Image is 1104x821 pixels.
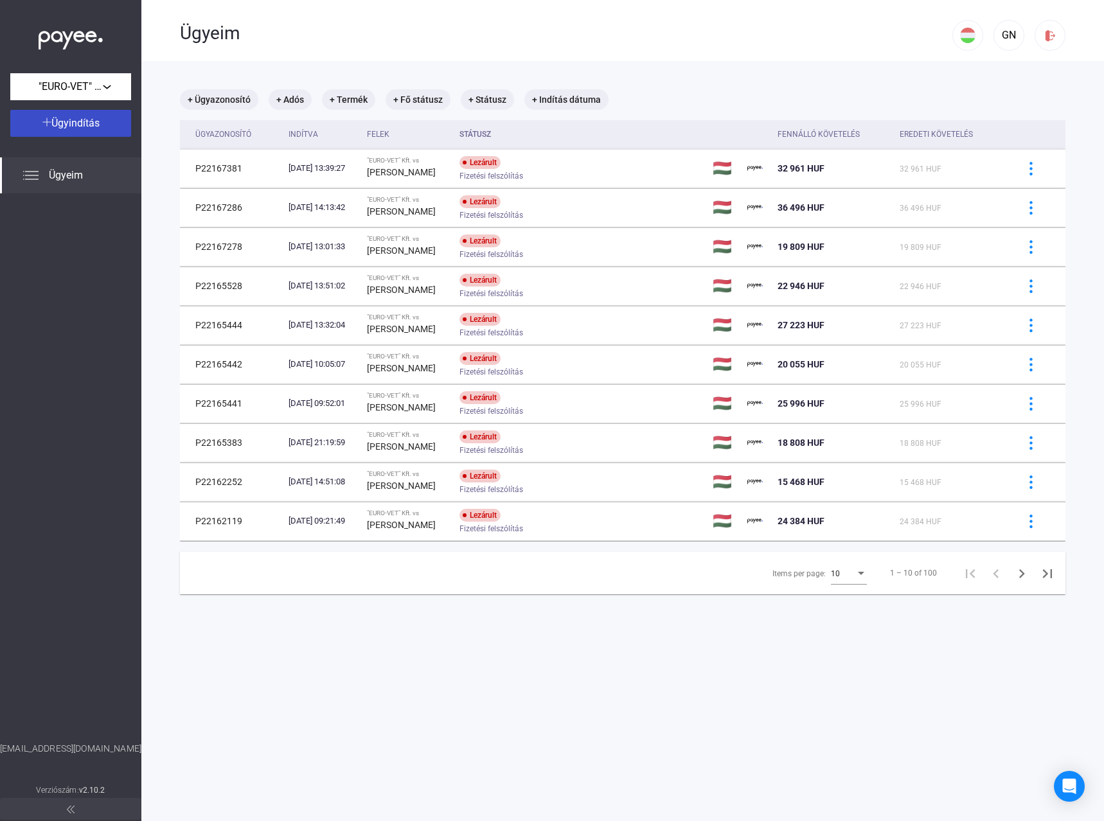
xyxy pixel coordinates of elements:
strong: [PERSON_NAME] [367,520,436,530]
span: 19 809 HUF [778,242,824,252]
img: more-blue [1024,397,1038,410]
span: 20 055 HUF [900,360,941,369]
div: Felek [367,127,449,142]
div: [DATE] 14:13:42 [289,201,357,214]
div: Lezárult [459,234,501,247]
td: P22165383 [180,423,283,462]
img: payee-logo [747,513,763,529]
span: Fizetési felszólítás [459,364,523,380]
td: P22165442 [180,345,283,384]
div: Open Intercom Messenger [1054,771,1085,802]
strong: [PERSON_NAME] [367,245,436,256]
span: 15 468 HUF [900,478,941,487]
span: 15 468 HUF [778,477,824,487]
strong: [PERSON_NAME] [367,402,436,412]
td: 🇭🇺 [708,384,742,423]
div: [DATE] 13:39:27 [289,162,357,175]
button: more-blue [1017,390,1044,417]
span: Ügyindítás [51,117,100,129]
img: payee-logo [747,278,763,294]
div: [DATE] 21:19:59 [289,436,357,449]
div: [DATE] 13:32:04 [289,319,357,331]
td: 🇭🇺 [708,345,742,384]
mat-chip: + Adós [269,89,312,110]
img: more-blue [1024,436,1038,450]
img: payee-logo [747,474,763,490]
strong: [PERSON_NAME] [367,167,436,177]
div: Lezárult [459,391,501,404]
span: 22 946 HUF [900,282,941,291]
td: P22167278 [180,227,283,266]
div: Eredeti követelés [900,127,973,142]
img: payee-logo [747,239,763,254]
td: P22165528 [180,267,283,305]
div: "EURO-VET" Kft. vs [367,313,449,321]
button: more-blue [1017,508,1044,534]
td: 🇭🇺 [708,149,742,188]
img: more-blue [1024,201,1038,215]
div: Lezárult [459,430,501,443]
div: Lezárult [459,274,501,287]
img: payee-logo [747,435,763,450]
span: 18 808 HUF [778,437,824,448]
img: more-blue [1024,240,1038,254]
span: 32 961 HUF [900,164,941,173]
div: "EURO-VET" Kft. vs [367,431,449,439]
td: 🇭🇺 [708,502,742,540]
div: [DATE] 09:52:01 [289,397,357,410]
button: Next page [1009,560,1035,586]
button: HU [952,20,983,51]
td: 🇭🇺 [708,463,742,501]
span: 32 961 HUF [778,163,824,173]
img: payee-logo [747,396,763,411]
strong: [PERSON_NAME] [367,285,436,295]
img: payee-logo [747,317,763,333]
span: Fizetési felszólítás [459,168,523,184]
td: 🇭🇺 [708,188,742,227]
div: Lezárult [459,313,501,326]
img: plus-white.svg [42,118,51,127]
div: "EURO-VET" Kft. vs [367,235,449,243]
button: more-blue [1017,155,1044,182]
button: more-blue [1017,429,1044,456]
button: Ügyindítás [10,110,131,137]
span: 19 809 HUF [900,243,941,252]
span: Fizetési felszólítás [459,443,523,458]
button: GN [993,20,1024,51]
div: 1 – 10 of 100 [890,565,937,581]
div: Ügyazonosító [195,127,278,142]
div: "EURO-VET" Kft. vs [367,274,449,282]
mat-select: Items per page: [831,565,867,581]
mat-chip: + Státusz [461,89,514,110]
td: P22167286 [180,188,283,227]
span: Fizetési felszólítás [459,207,523,223]
span: 25 996 HUF [778,398,824,409]
span: 10 [831,569,840,578]
button: more-blue [1017,272,1044,299]
td: P22162119 [180,502,283,540]
span: 24 384 HUF [900,517,941,526]
div: "EURO-VET" Kft. vs [367,353,449,360]
img: list.svg [23,168,39,183]
div: [DATE] 14:51:08 [289,475,357,488]
img: payee-logo [747,200,763,215]
button: Last page [1035,560,1060,586]
td: P22162252 [180,463,283,501]
span: 27 223 HUF [778,320,824,330]
td: P22165444 [180,306,283,344]
div: "EURO-VET" Kft. vs [367,509,449,517]
strong: [PERSON_NAME] [367,324,436,334]
div: GN [998,28,1020,43]
span: 22 946 HUF [778,281,824,291]
button: "EURO-VET" Kft. [10,73,131,100]
img: more-blue [1024,475,1038,489]
mat-chip: + Indítás dátuma [524,89,609,110]
div: Lezárult [459,195,501,208]
span: 20 055 HUF [778,359,824,369]
img: white-payee-white-dot.svg [39,24,103,50]
div: [DATE] 13:51:02 [289,279,357,292]
strong: [PERSON_NAME] [367,206,436,216]
span: 27 223 HUF [900,321,941,330]
img: payee-logo [747,357,763,372]
div: [DATE] 10:05:07 [289,358,357,371]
